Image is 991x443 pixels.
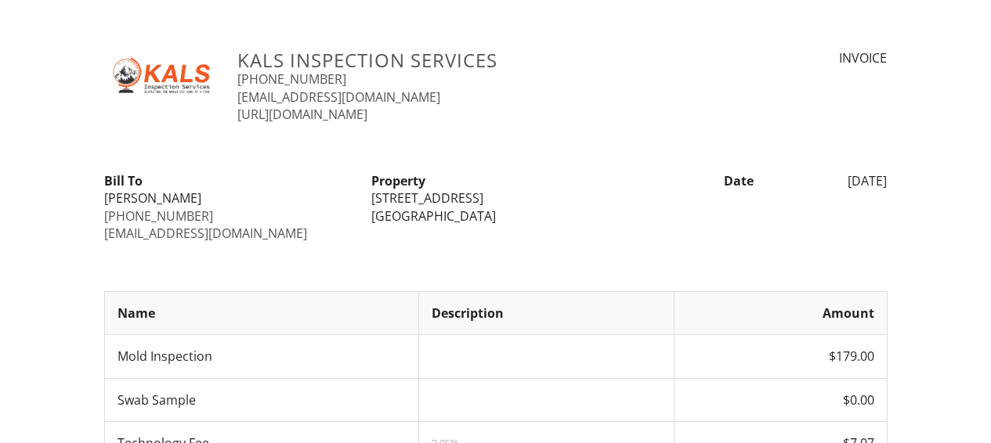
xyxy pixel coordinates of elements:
div: [STREET_ADDRESS] [371,189,620,207]
td: Mold Inspection [104,335,419,378]
th: Name [104,291,419,334]
div: INVOICE [705,49,887,67]
a: [PHONE_NUMBER] [104,207,213,225]
td: $179.00 [675,335,887,378]
th: Description [419,291,675,334]
img: Kals_jpg.jpg [104,49,219,100]
a: [EMAIL_ADDRESS][DOMAIN_NAME] [104,225,307,242]
th: Amount [675,291,887,334]
div: Date [629,172,763,189]
a: [URL][DOMAIN_NAME] [237,106,367,123]
td: Swab Sample [104,378,419,421]
td: $0.00 [675,378,887,421]
div: [PERSON_NAME] [104,189,353,207]
strong: Property [371,172,425,189]
h3: Kals Inspection Services [237,49,686,70]
a: [EMAIL_ADDRESS][DOMAIN_NAME] [237,88,440,106]
div: [GEOGRAPHIC_DATA] [371,207,620,225]
a: [PHONE_NUMBER] [237,70,346,88]
strong: Bill To [104,172,143,189]
div: [DATE] [763,172,897,189]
